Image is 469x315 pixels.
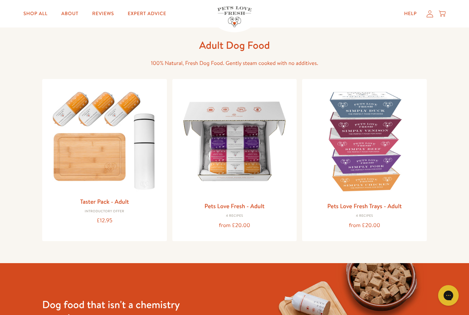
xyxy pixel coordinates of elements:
span: 100% Natural, Fresh Dog Food. Gently steam cooked with no additives. [151,59,318,67]
img: Pets Love Fresh - Adult [178,85,291,198]
div: Introductory Offer [48,210,161,214]
a: Expert Advice [122,7,172,21]
div: 4 Recipes [308,214,421,218]
h1: Adult Dog Food [125,38,344,52]
div: from £20.00 [308,221,421,230]
div: 4 Recipes [178,214,291,218]
a: Taster Pack - Adult [80,197,129,206]
iframe: Gorgias live chat messenger [435,283,462,308]
a: Pets Love Fresh Trays - Adult [327,202,402,210]
img: Taster Pack - Adult [48,85,161,193]
div: £12.95 [48,216,161,225]
a: About [56,7,84,21]
img: Pets Love Fresh Trays - Adult [308,85,421,198]
a: Reviews [87,7,119,21]
a: Help [399,7,422,21]
a: Pets Love Fresh - Adult [204,202,264,210]
img: Pets Love Fresh [217,6,252,27]
div: from £20.00 [178,221,291,230]
a: Shop All [18,7,53,21]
